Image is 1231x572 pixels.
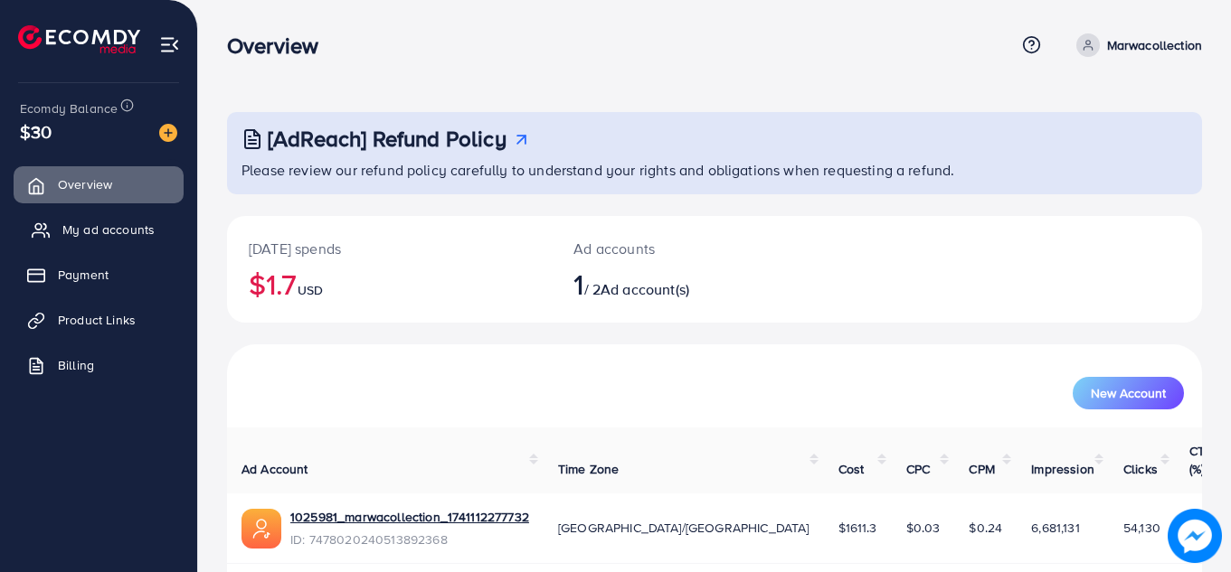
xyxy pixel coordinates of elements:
span: CTR (%) [1189,442,1213,478]
a: Product Links [14,302,184,338]
span: $30 [20,118,52,145]
h3: Overview [227,33,333,59]
p: [DATE] spends [249,238,530,259]
img: image [1168,509,1222,563]
span: ID: 7478020240513892368 [290,530,529,549]
span: Payment [58,266,109,284]
span: Ad account(s) [601,279,689,299]
p: Please review our refund policy carefully to understand your rights and obligations when requesti... [241,159,1191,181]
h2: $1.7 [249,267,530,301]
span: Impression [1031,460,1094,478]
img: image [159,124,177,142]
span: My ad accounts [62,220,155,239]
h3: [AdReach] Refund Policy [268,126,507,152]
img: logo [18,25,140,53]
a: Billing [14,347,184,383]
a: Payment [14,257,184,293]
button: New Account [1073,377,1184,409]
span: [GEOGRAPHIC_DATA]/[GEOGRAPHIC_DATA] [558,519,810,537]
span: Cost [838,460,865,478]
span: USD [298,281,323,299]
h2: / 2 [573,267,774,301]
a: Marwacollection [1069,33,1202,57]
span: 1 [573,263,583,305]
a: Overview [14,166,184,202]
img: menu [159,34,180,55]
span: Time Zone [558,460,619,478]
span: $0.24 [969,519,1002,537]
span: Ecomdy Balance [20,99,118,117]
img: ic-ads-acc.e4c84228.svg [241,509,281,549]
p: Ad accounts [573,238,774,259]
span: Product Links [58,311,136,329]
span: 6,681,131 [1031,519,1079,537]
span: Overview [58,175,112,193]
span: $1611.3 [838,519,877,537]
span: CPM [969,460,994,478]
p: Marwacollection [1107,34,1202,56]
span: Clicks [1123,460,1158,478]
a: 1025981_marwacollection_1741112277732 [290,508,529,526]
a: My ad accounts [14,211,184,248]
span: Billing [58,356,94,374]
span: Ad Account [241,460,308,478]
span: CPC [906,460,930,478]
span: 54,130 [1123,519,1160,537]
span: $0.03 [906,519,941,537]
span: New Account [1091,387,1166,399]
